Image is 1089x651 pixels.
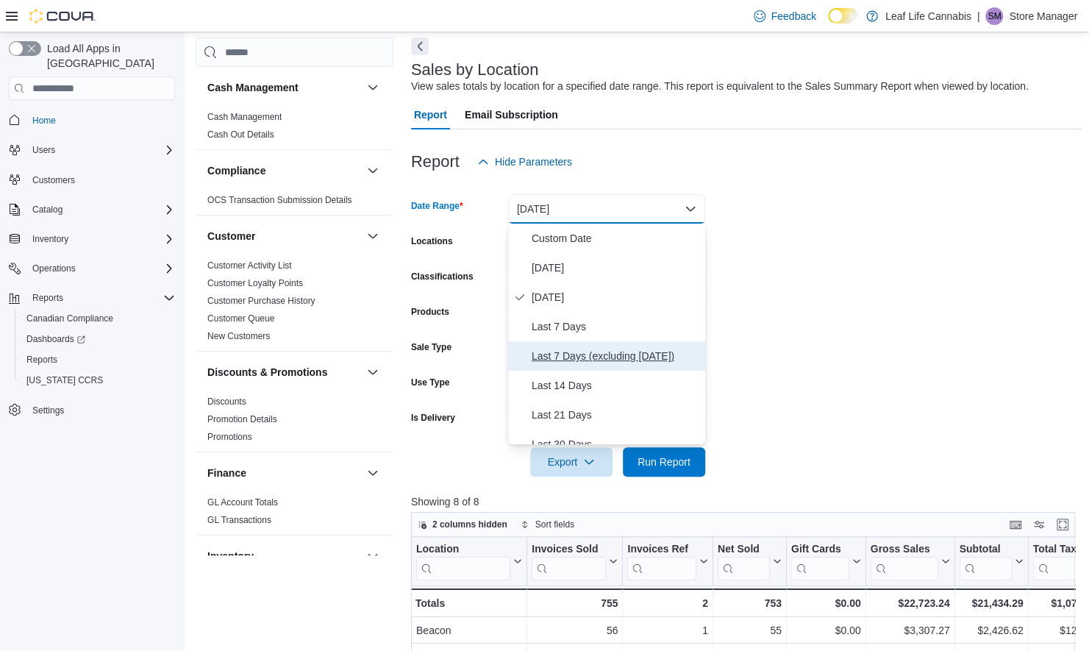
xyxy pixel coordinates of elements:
div: $2,426.62 [959,622,1023,639]
button: Gross Sales [870,543,949,580]
span: Canadian Compliance [26,313,113,324]
button: Cash Management [207,80,361,95]
div: Invoices Sold [532,543,606,557]
span: Report [414,100,447,129]
div: Total Tax [1032,543,1085,580]
button: Inventory [207,549,361,563]
button: Subtotal [959,543,1023,580]
button: Customer [364,227,382,245]
a: Customers [26,171,81,189]
div: Total Tax [1032,543,1085,557]
label: Classifications [411,271,474,282]
h3: Finance [207,466,246,480]
div: 2 [627,594,707,612]
a: Promotions [207,432,252,442]
span: Washington CCRS [21,371,175,389]
button: 2 columns hidden [412,516,513,533]
img: Cova [29,9,96,24]
span: 2 columns hidden [432,519,507,530]
button: Sort fields [515,516,580,533]
span: Canadian Compliance [21,310,175,327]
span: Run Report [638,455,690,469]
button: Discounts & Promotions [207,365,361,380]
a: GL Account Totals [207,497,278,508]
h3: Cash Management [207,80,299,95]
div: Invoices Ref [627,543,696,557]
div: 753 [718,594,782,612]
button: Finance [207,466,361,480]
a: Customer Purchase History [207,296,315,306]
button: Location [416,543,522,580]
div: Compliance [196,191,393,215]
p: Store Manager [1009,7,1077,25]
button: Enter fullscreen [1054,516,1071,533]
button: Display options [1030,516,1048,533]
span: Operations [26,260,175,277]
span: Hide Parameters [495,154,572,169]
span: Reports [21,351,175,369]
button: Cash Management [364,79,382,96]
h3: Sales by Location [411,61,539,79]
div: 1 [627,622,707,639]
button: Invoices Ref [627,543,707,580]
h3: Discounts & Promotions [207,365,327,380]
span: Promotion Details [207,413,277,425]
label: Products [411,306,449,318]
a: Canadian Compliance [21,310,119,327]
span: Reports [32,292,63,304]
h3: Compliance [207,163,265,178]
p: Leaf Life Cannabis [885,7,971,25]
a: Promotion Details [207,414,277,424]
a: New Customers [207,331,270,341]
button: Invoices Sold [532,543,618,580]
button: Inventory [26,230,74,248]
a: GL Transactions [207,515,271,525]
span: Operations [32,263,76,274]
span: Export [539,447,604,477]
div: Cash Management [196,108,393,149]
button: Canadian Compliance [15,308,181,329]
a: Settings [26,402,70,419]
label: Sale Type [411,341,451,353]
button: Reports [26,289,69,307]
span: Sort fields [535,519,574,530]
button: Finance [364,464,382,482]
a: Customer Activity List [207,260,292,271]
a: Customer Queue [207,313,274,324]
span: Catalog [32,204,63,216]
h3: Customer [207,229,255,243]
button: Operations [3,258,181,279]
button: Export [530,447,613,477]
button: Users [3,140,181,160]
span: Inventory [32,233,68,245]
span: Settings [26,401,175,419]
div: Totals [415,594,522,612]
div: $21,434.29 [959,594,1023,612]
div: Store Manager [985,7,1003,25]
button: Operations [26,260,82,277]
div: $3,307.27 [870,622,949,639]
button: [US_STATE] CCRS [15,370,181,391]
button: Reports [15,349,181,370]
button: Compliance [207,163,361,178]
span: SM [988,7,1001,25]
button: Run Report [623,447,705,477]
span: Customers [26,171,175,189]
button: Next [411,38,429,55]
span: Customer Loyalty Points [207,277,303,289]
button: Net Sold [718,543,782,580]
div: Location [416,543,510,557]
button: Compliance [364,162,382,179]
div: Invoices Ref [627,543,696,580]
button: [DATE] [508,194,705,224]
button: Catalog [3,199,181,220]
span: Last 21 Days [532,406,699,424]
a: Reports [21,351,63,369]
div: Net Sold [718,543,770,580]
span: Dashboards [26,333,85,345]
div: $0.00 [791,594,861,612]
a: Cash Out Details [207,129,274,140]
button: Catalog [26,201,68,218]
span: Users [32,144,55,156]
